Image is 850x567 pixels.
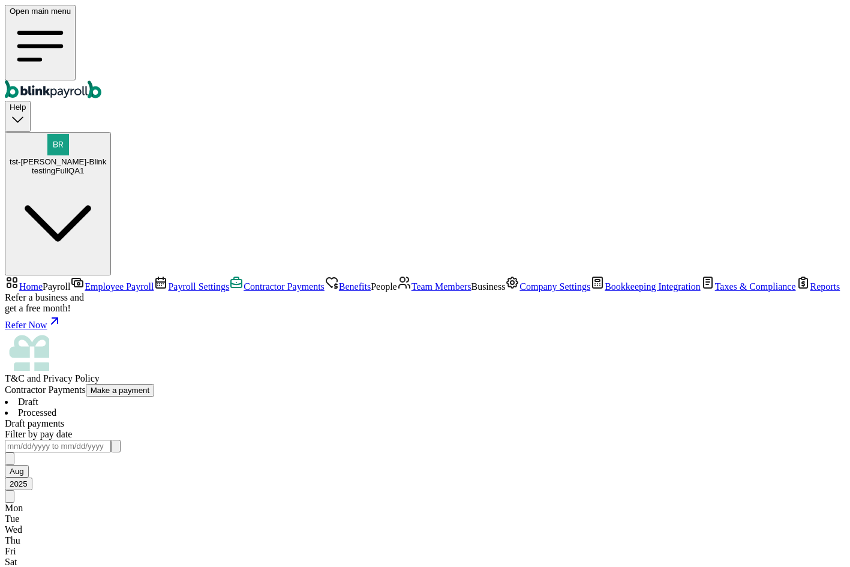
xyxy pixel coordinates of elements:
[70,281,154,292] a: Employee Payroll
[5,418,64,428] span: Draft payments
[701,281,796,292] a: Taxes & Compliance
[5,514,845,524] div: Tue
[43,281,70,292] span: Payroll
[5,292,845,314] div: Refer a business and get a free month!
[5,5,76,80] button: Open main menu
[397,281,471,292] a: Team Members
[5,132,111,275] button: tst-[PERSON_NAME]-BlinktestingFullQA1
[810,281,840,292] span: Reports
[505,281,590,292] a: Company Settings
[229,281,325,292] a: Contractor Payments
[5,503,845,514] div: Mon
[10,103,26,112] span: Help
[85,281,154,292] span: Employee Payroll
[412,281,471,292] span: Team Members
[5,281,43,292] a: Home
[715,281,796,292] span: Taxes & Compliance
[605,281,701,292] span: Bookkeeping Integration
[590,281,701,292] a: Bookkeeping Integration
[5,373,25,383] span: T&C
[154,281,229,292] a: Payroll Settings
[5,429,72,439] span: Filter by pay date
[5,373,100,383] span: and
[168,281,229,292] span: Payroll Settings
[19,281,43,292] span: Home
[5,546,845,557] div: Fri
[5,314,845,331] a: Refer Now
[5,5,845,101] nav: Global
[325,281,371,292] a: Benefits
[339,281,371,292] span: Benefits
[5,397,845,407] li: Draft
[5,465,29,478] button: Aug
[5,407,845,418] li: Processed
[10,7,71,16] span: Open main menu
[10,166,106,175] div: testingFullQA1
[5,478,32,490] button: 2025
[519,281,590,292] span: Company Settings
[796,281,840,292] a: Reports
[471,281,505,292] span: Business
[86,384,155,397] button: Make a payment
[5,101,31,131] button: Help
[790,509,850,567] iframe: Chat Widget
[371,281,397,292] span: People
[244,281,325,292] span: Contractor Payments
[10,157,106,166] span: tst-[PERSON_NAME]-Blink
[5,440,111,452] input: mm/dd/yyyy to mm/dd/yyyy
[5,385,86,395] span: Contractor Payments
[43,373,100,383] span: Privacy Policy
[5,275,845,384] nav: Sidebar
[5,524,845,535] div: Wed
[5,535,845,546] div: Thu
